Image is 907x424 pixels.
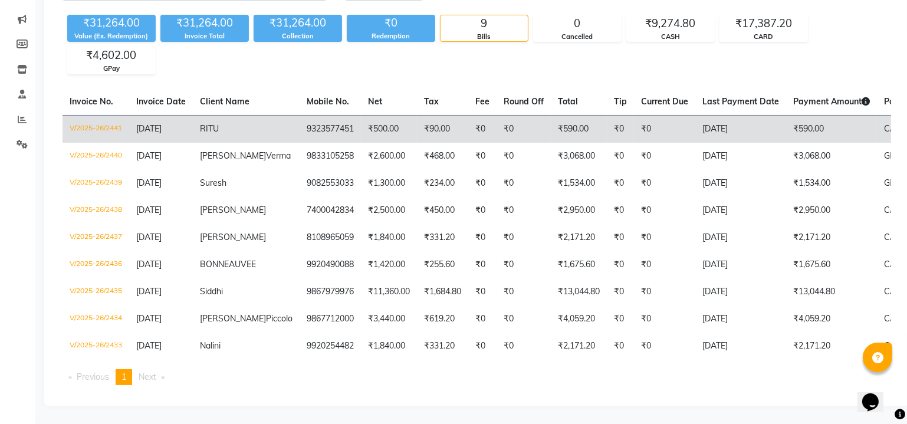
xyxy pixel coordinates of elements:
td: [DATE] [695,333,786,360]
td: ₹2,171.20 [786,224,877,251]
td: ₹0 [497,143,551,170]
td: ₹2,500.00 [361,197,417,224]
span: [DATE] [136,232,162,242]
td: ₹590.00 [551,115,607,143]
span: Last Payment Date [702,96,779,107]
td: ₹2,600.00 [361,143,417,170]
span: Current Due [641,96,688,107]
td: ₹0 [634,197,695,224]
td: ₹0 [497,170,551,197]
span: [DATE] [136,286,162,297]
td: V/2025-26/2441 [63,115,129,143]
td: ₹1,534.00 [786,170,877,197]
td: ₹3,068.00 [786,143,877,170]
div: ₹9,274.80 [627,15,714,32]
div: Value (Ex. Redemption) [67,31,156,41]
span: Client Name [200,96,249,107]
td: ₹3,440.00 [361,305,417,333]
iframe: chat widget [857,377,895,412]
span: Net [368,96,382,107]
td: V/2025-26/2439 [63,170,129,197]
td: 9867979976 [300,278,361,305]
span: [DATE] [136,259,162,269]
td: ₹1,840.00 [361,224,417,251]
td: ₹3,068.00 [551,143,607,170]
td: ₹1,534.00 [551,170,607,197]
td: ₹0 [607,278,634,305]
td: ₹2,171.20 [786,333,877,360]
td: ₹1,675.60 [551,251,607,278]
span: [DATE] [136,178,162,188]
td: V/2025-26/2437 [63,224,129,251]
td: V/2025-26/2434 [63,305,129,333]
td: 9323577451 [300,115,361,143]
div: Invoice Total [160,31,249,41]
td: ₹11,360.00 [361,278,417,305]
div: ₹17,387.20 [720,15,807,32]
span: [DATE] [136,205,162,215]
div: ₹31,264.00 [67,15,156,31]
td: ₹2,950.00 [786,197,877,224]
td: ₹331.20 [417,224,468,251]
td: ₹0 [634,224,695,251]
span: [DATE] [136,313,162,324]
span: Total [558,96,578,107]
td: V/2025-26/2433 [63,333,129,360]
span: Suresh [200,178,226,188]
td: ₹2,171.20 [551,333,607,360]
td: [DATE] [695,197,786,224]
td: ₹2,171.20 [551,224,607,251]
td: ₹0 [497,305,551,333]
td: ₹0 [607,305,634,333]
td: ₹468.00 [417,143,468,170]
span: RITU [200,123,219,134]
td: ₹0 [468,197,497,224]
div: ₹31,264.00 [160,15,249,31]
td: [DATE] [695,224,786,251]
span: Verma [266,150,291,161]
td: ₹0 [607,143,634,170]
td: ₹0 [634,333,695,360]
td: ₹0 [468,143,497,170]
td: ₹1,300.00 [361,170,417,197]
td: 8108965059 [300,224,361,251]
td: ₹0 [607,115,634,143]
span: Invoice No. [70,96,113,107]
td: ₹0 [468,170,497,197]
td: ₹0 [634,305,695,333]
div: 9 [441,15,528,32]
td: ₹0 [468,115,497,143]
span: 1 [121,372,126,382]
span: GPay [884,150,904,161]
td: ₹1,840.00 [361,333,417,360]
td: ₹619.20 [417,305,468,333]
td: ₹0 [497,197,551,224]
div: Collection [254,31,342,41]
td: ₹0 [497,278,551,305]
span: Piccolo [266,313,293,324]
td: ₹0 [634,251,695,278]
td: 9833105258 [300,143,361,170]
td: ₹0 [607,224,634,251]
td: ₹255.60 [417,251,468,278]
span: Nalini [200,340,221,351]
td: ₹0 [468,305,497,333]
div: CARD [720,32,807,42]
div: ₹4,602.00 [68,47,155,64]
td: ₹0 [468,333,497,360]
td: [DATE] [695,278,786,305]
td: ₹0 [607,333,634,360]
span: Next [139,372,156,382]
td: ₹450.00 [417,197,468,224]
td: ₹0 [497,115,551,143]
td: ₹0 [497,333,551,360]
td: ₹1,684.80 [417,278,468,305]
td: V/2025-26/2436 [63,251,129,278]
div: ₹31,264.00 [254,15,342,31]
span: [DATE] [136,123,162,134]
span: Round Off [504,96,544,107]
td: V/2025-26/2435 [63,278,129,305]
span: BONNEAUVEE [200,259,256,269]
td: 7400042834 [300,197,361,224]
span: [DATE] [136,340,162,351]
